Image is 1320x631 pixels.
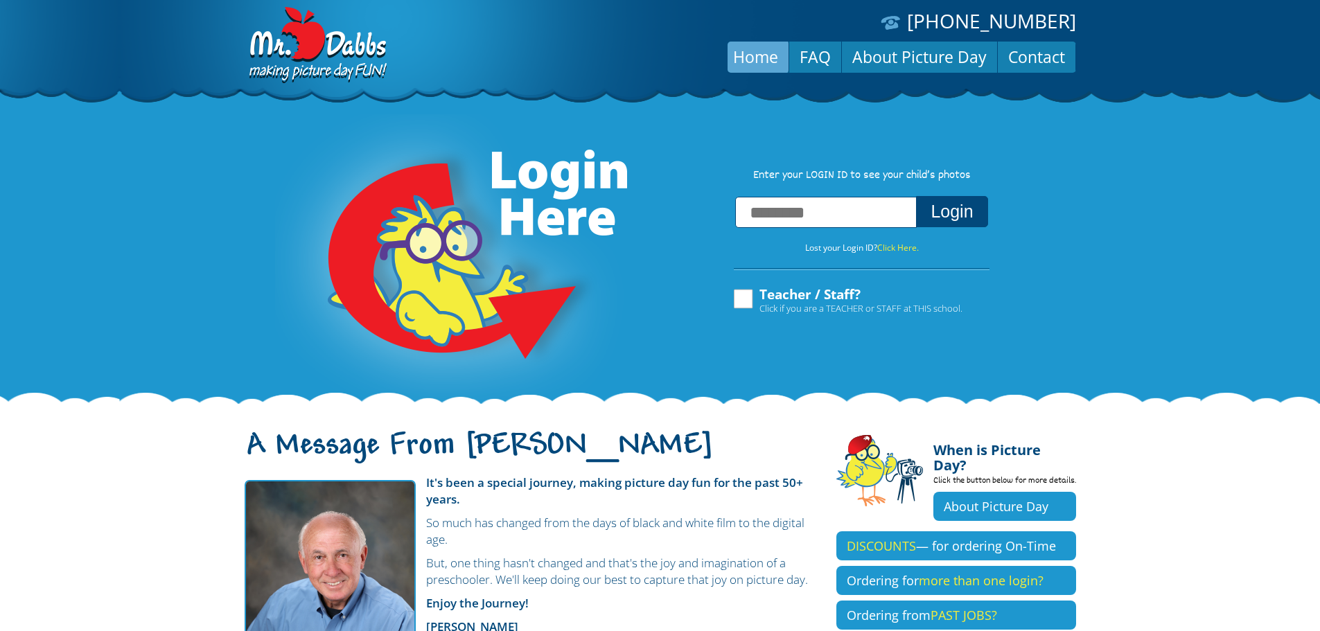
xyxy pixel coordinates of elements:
a: DISCOUNTS— for ordering On-Time [836,531,1076,560]
img: Login Here [275,114,630,405]
a: [PHONE_NUMBER] [907,8,1076,34]
label: Teacher / Staff? [732,287,962,314]
img: Dabbs Company [245,7,389,85]
h4: When is Picture Day? [933,434,1076,473]
a: Ordering formore than one login? [836,566,1076,595]
span: DISCOUNTS [847,537,916,554]
h1: A Message From [PERSON_NAME] [245,440,816,469]
p: Lost your Login ID? [720,240,1004,256]
strong: It's been a special journey, making picture day fun for the past 50+ years. [426,474,803,507]
a: Click Here. [877,242,919,254]
a: Ordering fromPAST JOBS? [836,601,1076,630]
p: Enter your LOGIN ID to see your child’s photos [720,168,1004,184]
span: PAST JOBS? [931,607,997,623]
p: But, one thing hasn't changed and that's the joy and imagination of a preschooler. We'll keep doi... [245,555,816,588]
p: Click the button below for more details. [933,473,1076,492]
span: Click if you are a TEACHER or STAFF at THIS school. [759,301,962,315]
a: FAQ [789,40,841,73]
strong: Enjoy the Journey! [426,595,529,611]
span: more than one login? [919,572,1044,589]
p: So much has changed from the days of black and white film to the digital age. [245,515,816,548]
a: About Picture Day [933,492,1076,521]
a: About Picture Day [842,40,997,73]
button: Login [916,196,987,227]
a: Contact [998,40,1075,73]
a: Home [723,40,789,73]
